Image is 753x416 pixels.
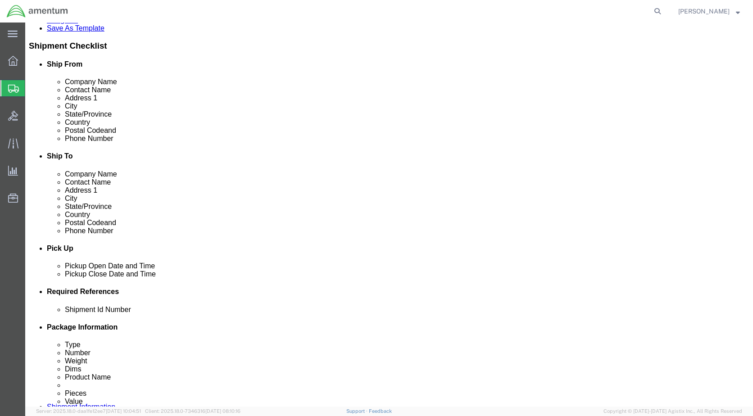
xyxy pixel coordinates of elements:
[6,5,68,18] img: logo
[145,408,240,414] span: Client: 2025.18.0-7346316
[36,408,141,414] span: Server: 2025.18.0-daa1fe12ee7
[678,6,740,17] button: [PERSON_NAME]
[346,408,369,414] a: Support
[25,23,753,407] iframe: FS Legacy Container
[603,407,742,415] span: Copyright © [DATE]-[DATE] Agistix Inc., All Rights Reserved
[205,408,240,414] span: [DATE] 08:10:16
[369,408,392,414] a: Feedback
[678,6,730,16] span: Eric Aanesatd
[106,408,141,414] span: [DATE] 10:04:51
